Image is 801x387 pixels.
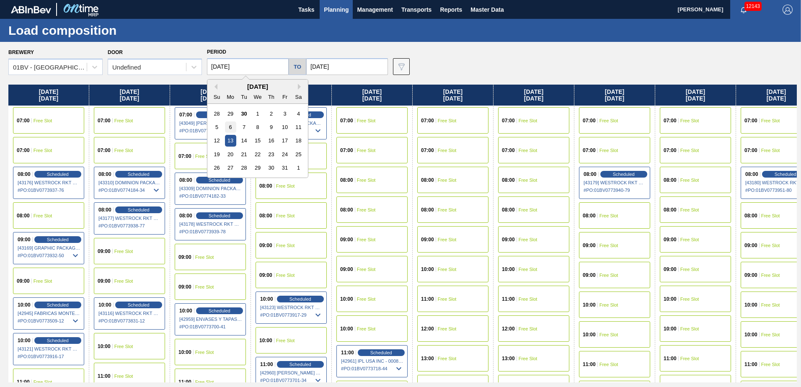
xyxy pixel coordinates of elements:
span: 10:00 [664,326,677,331]
div: Fr [279,91,290,103]
div: Choose Thursday, October 2nd, 2025 [266,108,277,119]
span: Free Slot [195,255,214,260]
span: 08:00 [98,207,111,212]
div: Undefined [112,64,141,71]
span: Free Slot [438,326,457,331]
div: Choose Tuesday, October 21st, 2025 [238,149,250,160]
div: Choose Friday, October 10th, 2025 [279,121,290,133]
div: Choose Wednesday, October 15th, 2025 [252,135,263,146]
span: 11:00 [260,362,273,367]
span: 11:00 [421,297,434,302]
span: 07:00 [502,118,515,123]
div: Choose Saturday, October 25th, 2025 [293,149,304,160]
span: Free Slot [34,118,52,123]
span: Free Slot [519,148,537,153]
span: Free Slot [519,207,537,212]
span: [43123] WESTROCK RKT COMPANY CORRUGATE - 0008323370 [260,305,323,310]
span: Free Slot [114,344,133,349]
span: [43176] WESTROCK RKT COMPANY CORRUGATE - 0008323370 [18,180,80,185]
span: 09:00 [744,243,757,248]
span: Free Slot [195,350,214,355]
span: 08:00 [502,207,515,212]
span: # PO : 01BV0773932-50 [18,250,80,261]
span: Free Slot [519,178,537,183]
span: 08:00 [421,207,434,212]
div: Choose Wednesday, October 29th, 2025 [252,162,263,173]
span: 07:00 [17,148,30,153]
div: [DATE] [DATE] [8,85,89,106]
div: Mo [225,91,236,103]
span: [43310] DOMINION PACKAGING, INC. - 0008325026 [98,180,161,185]
span: Free Slot [114,148,133,153]
img: Logout [783,5,793,15]
span: Free Slot [680,148,699,153]
span: 10:00 [178,350,191,355]
span: Free Slot [357,118,376,123]
div: [DATE] [DATE] [170,85,251,106]
span: Free Slot [599,273,618,278]
span: 08:00 [664,178,677,183]
span: 07:00 [664,148,677,153]
span: Free Slot [761,302,780,307]
span: 07:00 [502,148,515,153]
span: 07:00 [421,118,434,123]
span: # PO : 01BV0773700-41 [179,322,242,332]
span: 09:00 [744,273,757,278]
div: Choose Friday, October 3rd, 2025 [279,108,290,119]
span: [42959] ENVASES Y TAPAS MODELO S A DE - 0008257397 [179,317,242,322]
div: Choose Saturday, November 1st, 2025 [293,162,304,173]
div: Choose Sunday, October 5th, 2025 [211,121,222,133]
span: Free Slot [357,267,376,272]
label: Brewery [8,49,34,55]
span: # PO : 01BV0773916-17 [18,351,80,361]
span: 11:00 [178,379,191,384]
span: Free Slot [195,379,214,384]
span: Scheduled [128,207,150,212]
span: # PO : 01BV0774182-33 [179,191,242,201]
span: 08:00 [98,172,111,177]
span: Free Slot [519,326,537,331]
span: 10:00 [664,297,677,302]
span: 07:00 [583,148,596,153]
span: 09:00 [178,284,191,289]
span: 11:00 [583,362,596,367]
span: Free Slot [438,207,457,212]
span: Free Slot [761,243,780,248]
span: 07:00 [98,148,111,153]
span: 10:00 [421,267,434,272]
span: Free Slot [114,374,133,379]
input: mm/dd/yyyy [207,58,289,75]
span: Management [357,5,393,15]
button: Notifications [730,4,757,15]
img: icon-filter-gray [396,62,406,72]
span: 08:00 [179,178,192,183]
div: [DATE] [DATE] [89,85,170,106]
span: # PO : 01BV0773938-77 [98,221,161,231]
div: Tu [238,91,250,103]
div: Choose Tuesday, October 14th, 2025 [238,135,250,146]
span: 11:00 [341,350,354,355]
span: [42960] Brooks and Whittle - Saint Louis - 0008221115 [260,370,323,375]
span: 10:00 [340,297,353,302]
span: Scheduled [613,172,635,177]
span: 10:00 [744,332,757,337]
span: 13:00 [421,356,434,361]
span: Free Slot [599,332,618,337]
span: Master Data [470,5,504,15]
span: 08:00 [421,178,434,183]
div: [DATE] [207,83,308,90]
span: Free Slot [761,118,780,123]
h5: to [294,64,301,70]
span: # PO : 01BV0773831-12 [98,316,161,326]
span: 09:00 [421,237,434,242]
div: Choose Tuesday, September 30th, 2025 [238,108,250,119]
span: 07:00 [664,118,677,123]
span: Free Slot [599,362,618,367]
span: Free Slot [114,118,133,123]
span: # PO : 01BV0773940-79 [584,185,646,195]
span: 08:00 [583,213,596,218]
span: Free Slot [34,279,52,284]
span: 10:00 [98,302,111,307]
span: 09:00 [664,267,677,272]
span: Scheduled [775,172,796,177]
